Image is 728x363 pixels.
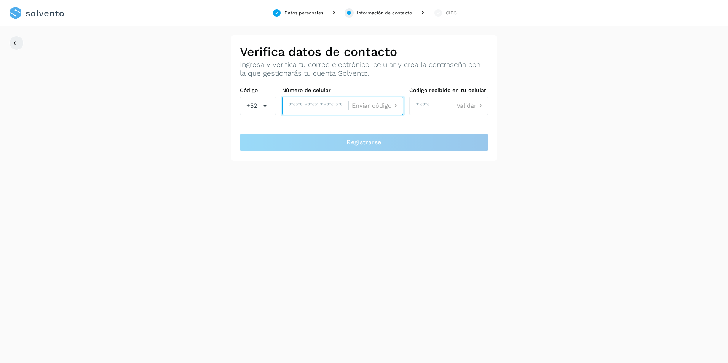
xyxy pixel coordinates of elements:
h2: Verifica datos de contacto [240,45,488,59]
p: Ingresa y verifica tu correo electrónico, celular y crea la contraseña con la que gestionarás tu ... [240,61,488,78]
div: Información de contacto [357,10,412,16]
label: Código [240,87,276,94]
span: +52 [246,101,257,110]
label: Número de celular [282,87,403,94]
button: Validar [457,102,485,110]
button: Enviar código [352,102,400,110]
button: Registrarse [240,133,488,151]
span: Enviar código [352,103,392,109]
span: Registrarse [346,138,381,146]
div: Datos personales [284,10,323,16]
span: Validar [457,103,477,109]
label: Código recibido en tu celular [409,87,488,94]
div: CIEC [446,10,457,16]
